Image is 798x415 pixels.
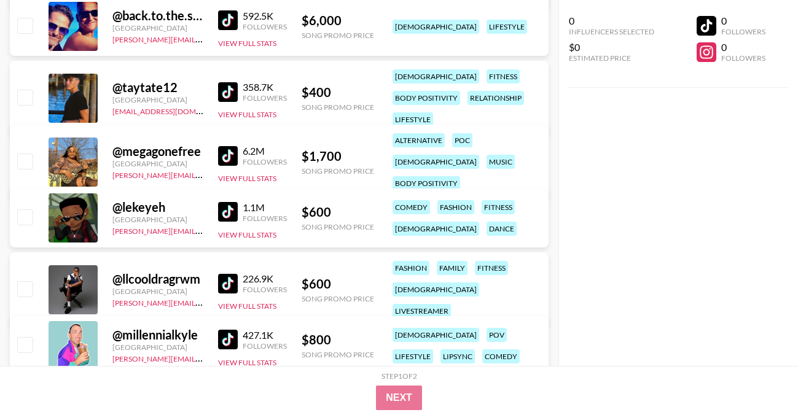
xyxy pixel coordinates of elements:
[569,41,654,53] div: $0
[218,39,276,48] button: View Full Stats
[393,282,479,297] div: [DEMOGRAPHIC_DATA]
[393,91,460,105] div: body positivity
[302,13,374,28] div: $ 6,000
[721,41,765,53] div: 0
[112,215,203,224] div: [GEOGRAPHIC_DATA]
[302,332,374,347] div: $ 800
[112,168,294,180] a: [PERSON_NAME][EMAIL_ADDRESS][DOMAIN_NAME]
[302,350,374,359] div: Song Promo Price
[393,200,430,214] div: comedy
[112,327,203,343] div: @ millennialkyle
[243,81,287,93] div: 358.7K
[112,271,203,287] div: @ llcooldragrwm
[302,222,374,231] div: Song Promo Price
[569,53,654,63] div: Estimated Price
[393,20,479,34] div: [DEMOGRAPHIC_DATA]
[302,103,374,112] div: Song Promo Price
[393,222,479,236] div: [DEMOGRAPHIC_DATA]
[569,15,654,27] div: 0
[302,149,374,164] div: $ 1,700
[218,110,276,119] button: View Full Stats
[487,155,515,169] div: music
[218,230,276,239] button: View Full Stats
[475,261,508,275] div: fitness
[243,214,287,223] div: Followers
[243,10,287,22] div: 592.5K
[452,133,472,147] div: poc
[393,304,451,318] div: livestreamer
[218,174,276,183] button: View Full Stats
[112,104,236,116] a: [EMAIL_ADDRESS][DOMAIN_NAME]
[243,157,287,166] div: Followers
[381,371,417,381] div: Step 1 of 2
[721,53,765,63] div: Followers
[112,8,203,23] div: @ back.to.the.studs
[112,200,203,215] div: @ lekeyeh
[487,69,520,83] div: fitness
[243,329,287,341] div: 427.1K
[112,80,203,95] div: @ taytate12
[243,93,287,103] div: Followers
[218,202,238,222] img: TikTok
[393,69,479,83] div: [DEMOGRAPHIC_DATA]
[243,273,287,285] div: 226.9K
[112,296,294,308] a: [PERSON_NAME][EMAIL_ADDRESS][DOMAIN_NAME]
[218,358,276,367] button: View Full Stats
[393,155,479,169] div: [DEMOGRAPHIC_DATA]
[482,349,520,363] div: comedy
[218,82,238,102] img: TikTok
[569,27,654,36] div: Influencers Selected
[302,276,374,292] div: $ 600
[218,301,276,311] button: View Full Stats
[437,200,474,214] div: fashion
[393,261,429,275] div: fashion
[112,352,294,363] a: [PERSON_NAME][EMAIL_ADDRESS][DOMAIN_NAME]
[393,328,479,342] div: [DEMOGRAPHIC_DATA]
[376,386,422,410] button: Next
[112,144,203,159] div: @ megagonefree
[112,23,203,33] div: [GEOGRAPHIC_DATA]
[112,33,294,44] a: [PERSON_NAME][EMAIL_ADDRESS][DOMAIN_NAME]
[302,204,374,220] div: $ 600
[487,20,527,34] div: lifestyle
[302,85,374,100] div: $ 400
[737,354,783,400] iframe: Drift Widget Chat Controller
[243,285,287,294] div: Followers
[112,343,203,352] div: [GEOGRAPHIC_DATA]
[112,224,294,236] a: [PERSON_NAME][EMAIL_ADDRESS][DOMAIN_NAME]
[112,287,203,296] div: [GEOGRAPHIC_DATA]
[721,15,765,27] div: 0
[487,222,517,236] div: dance
[482,200,515,214] div: fitness
[218,10,238,30] img: TikTok
[112,95,203,104] div: [GEOGRAPHIC_DATA]
[440,349,475,363] div: lipsync
[393,133,445,147] div: alternative
[218,274,238,293] img: TikTok
[393,112,433,126] div: lifestyle
[218,146,238,166] img: TikTok
[302,294,374,303] div: Song Promo Price
[243,341,287,351] div: Followers
[302,31,374,40] div: Song Promo Price
[437,261,467,275] div: family
[721,27,765,36] div: Followers
[393,349,433,363] div: lifestyle
[467,91,524,105] div: relationship
[487,328,507,342] div: pov
[218,330,238,349] img: TikTok
[243,201,287,214] div: 1.1M
[243,145,287,157] div: 6.2M
[112,159,203,168] div: [GEOGRAPHIC_DATA]
[243,22,287,31] div: Followers
[302,166,374,176] div: Song Promo Price
[393,176,460,190] div: body positivity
